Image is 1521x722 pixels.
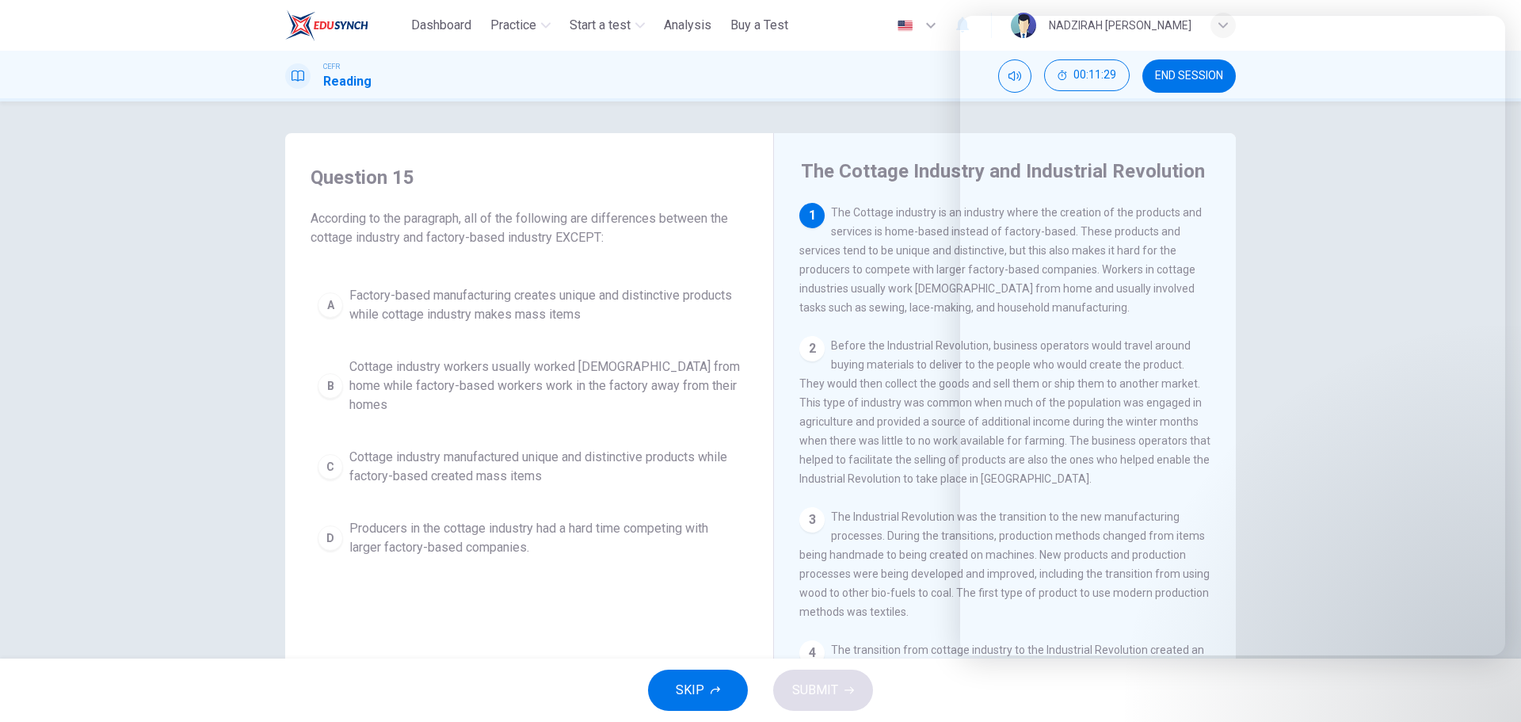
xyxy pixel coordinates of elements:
a: ELTC logo [285,10,405,41]
span: Dashboard [411,16,471,35]
span: Producers in the cottage industry had a hard time competing with larger factory-based companies. [349,519,741,557]
span: Practice [490,16,536,35]
button: Analysis [658,11,718,40]
span: Start a test [570,16,631,35]
h4: Question 15 [311,165,748,190]
img: Profile picture [1011,13,1036,38]
div: 1 [799,203,825,228]
button: BCottage industry workers usually worked [DEMOGRAPHIC_DATA] from home while factory-based workers... [311,350,748,422]
img: ELTC logo [285,10,368,41]
span: Buy a Test [730,16,788,35]
button: Start a test [563,11,651,40]
iframe: Intercom live chat [960,16,1505,655]
button: Dashboard [405,11,478,40]
div: C [318,454,343,479]
span: Analysis [664,16,711,35]
div: 2 [799,336,825,361]
button: CCottage industry manufactured unique and distinctive products while factory-based created mass i... [311,441,748,493]
button: AFactory-based manufacturing creates unique and distinctive products while cottage industry makes... [311,279,748,331]
div: 3 [799,507,825,533]
iframe: Intercom live chat [1467,668,1505,706]
span: Cottage industry manufactured unique and distinctive products while factory-based created mass items [349,448,741,486]
button: SKIP [648,670,748,711]
h1: Reading [323,72,372,91]
span: SKIP [676,679,704,701]
span: According to the paragraph, all of the following are differences between the cottage industry and... [311,209,748,247]
div: 4 [799,640,825,666]
span: Factory-based manufacturing creates unique and distinctive products while cottage industry makes ... [349,286,741,324]
span: Cottage industry workers usually worked [DEMOGRAPHIC_DATA] from home while factory-based workers ... [349,357,741,414]
span: CEFR [323,61,340,72]
img: en [895,20,915,32]
button: Practice [484,11,557,40]
h4: The Cottage Industry and Industrial Revolution [801,159,1205,184]
div: A [318,292,343,318]
div: D [318,525,343,551]
button: Buy a Test [724,11,795,40]
div: B [318,373,343,399]
button: DProducers in the cottage industry had a hard time competing with larger factory-based companies. [311,512,748,564]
